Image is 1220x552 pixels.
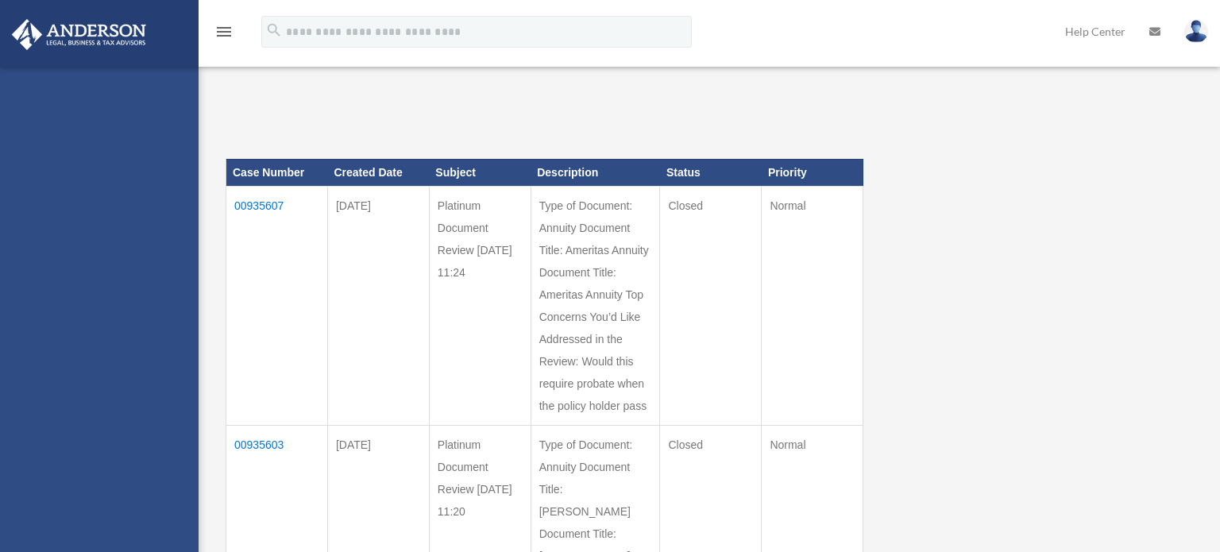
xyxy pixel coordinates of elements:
[7,19,151,50] img: Anderson Advisors Platinum Portal
[660,159,762,186] th: Status
[660,186,762,425] td: Closed
[531,186,660,425] td: Type of Document: Annuity Document Title: Ameritas Annuity Document Title: Ameritas Annuity Top C...
[327,159,429,186] th: Created Date
[265,21,283,39] i: search
[762,186,863,425] td: Normal
[226,186,328,425] td: 00935607
[429,186,531,425] td: Platinum Document Review [DATE] 11:24
[531,159,660,186] th: Description
[214,28,234,41] a: menu
[327,186,429,425] td: [DATE]
[214,22,234,41] i: menu
[429,159,531,186] th: Subject
[1184,20,1208,43] img: User Pic
[762,159,863,186] th: Priority
[226,159,328,186] th: Case Number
